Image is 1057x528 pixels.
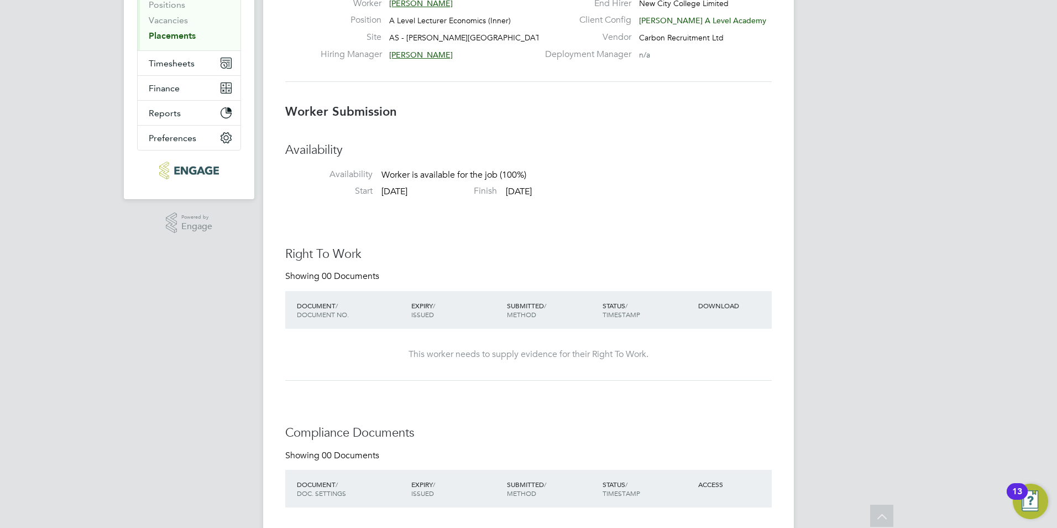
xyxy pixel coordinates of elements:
div: DOWNLOAD [695,296,772,315]
a: Vacancies [149,15,188,25]
span: / [544,301,546,310]
span: TIMESTAMP [603,310,640,319]
span: A Level Lecturer Economics (Inner) [389,15,511,25]
span: Finance [149,83,180,94]
img: carbonrecruitment-logo-retina.png [159,162,218,179]
span: / [336,301,338,310]
div: STATUS [600,474,695,503]
span: / [336,480,338,489]
span: / [544,480,546,489]
label: Vendor [538,32,631,43]
label: Position [321,14,381,26]
span: [DATE] [506,186,532,197]
div: SUBMITTED [504,296,600,324]
span: Reports [149,108,181,118]
div: DOCUMENT [294,474,409,503]
div: DOCUMENT [294,296,409,324]
span: DOC. SETTINGS [297,489,346,498]
label: Availability [285,169,373,180]
span: 00 Documents [322,450,379,461]
span: Timesheets [149,58,195,69]
span: DOCUMENT NO. [297,310,349,319]
span: [PERSON_NAME] A Level Academy [639,15,766,25]
a: Powered byEngage [166,213,213,234]
label: Hiring Manager [321,49,381,60]
span: n/a [639,50,650,60]
button: Reports [138,101,240,125]
label: Start [285,185,373,197]
label: Finish [410,185,497,197]
span: METHOD [507,310,536,319]
button: Finance [138,76,240,100]
div: Showing [285,450,381,462]
span: AS - [PERSON_NAME][GEOGRAPHIC_DATA] [389,33,547,43]
label: Client Config [538,14,631,26]
div: STATUS [600,296,695,324]
span: [DATE] [381,186,407,197]
div: This worker needs to supply evidence for their Right To Work. [296,349,761,360]
div: 13 [1012,491,1022,506]
b: Worker Submission [285,104,397,119]
button: Open Resource Center, 13 new notifications [1013,484,1048,519]
h3: Compliance Documents [285,425,772,441]
a: Placements [149,30,196,41]
div: EXPIRY [409,296,504,324]
span: ISSUED [411,489,434,498]
span: Worker is available for the job (100%) [381,169,526,180]
span: / [433,480,435,489]
span: / [625,301,627,310]
h3: Right To Work [285,246,772,262]
div: SUBMITTED [504,474,600,503]
div: Showing [285,271,381,282]
span: / [433,301,435,310]
span: TIMESTAMP [603,489,640,498]
span: Engage [181,222,212,231]
button: Preferences [138,126,240,150]
label: Deployment Manager [538,49,631,60]
div: EXPIRY [409,474,504,503]
span: / [625,480,627,489]
span: Preferences [149,133,196,143]
span: ISSUED [411,310,434,319]
span: [PERSON_NAME] [389,50,453,60]
h3: Availability [285,142,772,158]
span: Carbon Recruitment Ltd [639,33,724,43]
button: Timesheets [138,51,240,75]
label: Site [321,32,381,43]
span: 00 Documents [322,271,379,282]
div: ACCESS [695,474,772,494]
span: METHOD [507,489,536,498]
a: Go to home page [137,162,241,179]
span: Powered by [181,213,212,222]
